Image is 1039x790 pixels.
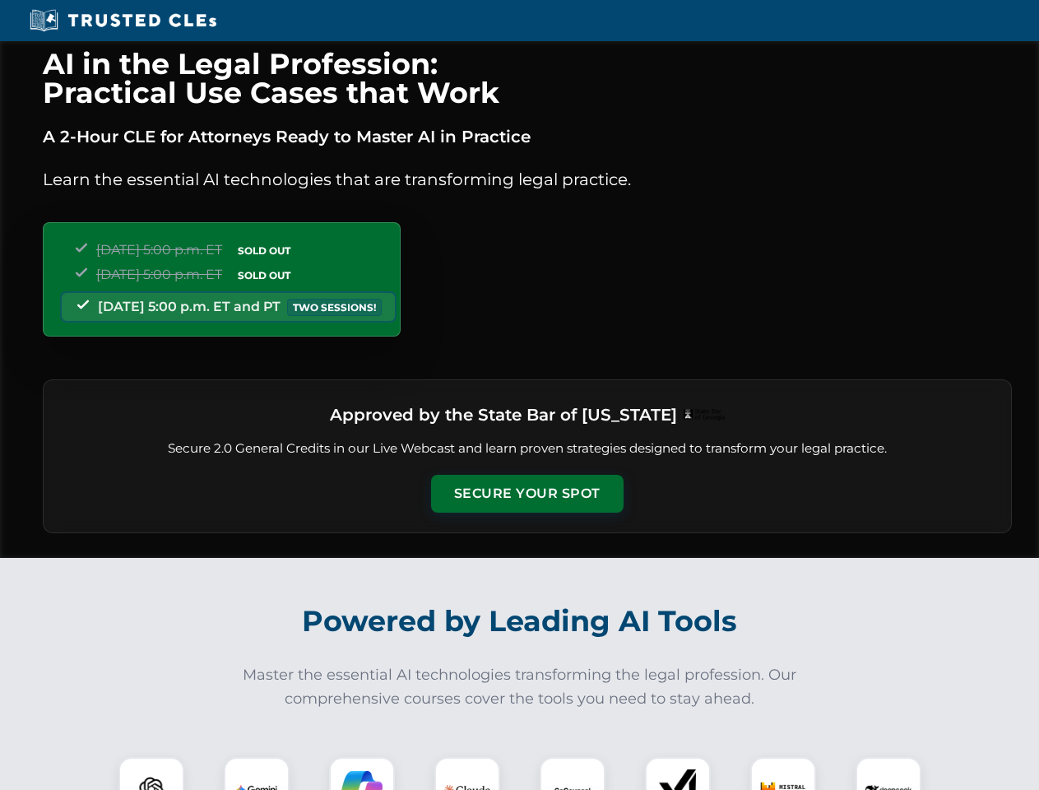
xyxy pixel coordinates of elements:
[25,8,221,33] img: Trusted CLEs
[431,475,624,513] button: Secure Your Spot
[96,267,222,282] span: [DATE] 5:00 p.m. ET
[232,267,296,284] span: SOLD OUT
[43,166,1012,193] p: Learn the essential AI technologies that are transforming legal practice.
[64,592,976,650] h2: Powered by Leading AI Tools
[43,123,1012,150] p: A 2-Hour CLE for Attorneys Ready to Master AI in Practice
[232,242,296,259] span: SOLD OUT
[63,439,991,458] p: Secure 2.0 General Credits in our Live Webcast and learn proven strategies designed to transform ...
[232,663,808,711] p: Master the essential AI technologies transforming the legal profession. Our comprehensive courses...
[96,242,222,258] span: [DATE] 5:00 p.m. ET
[330,400,677,430] h3: Approved by the State Bar of [US_STATE]
[684,409,725,421] img: Logo
[43,49,1012,107] h1: AI in the Legal Profession: Practical Use Cases that Work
